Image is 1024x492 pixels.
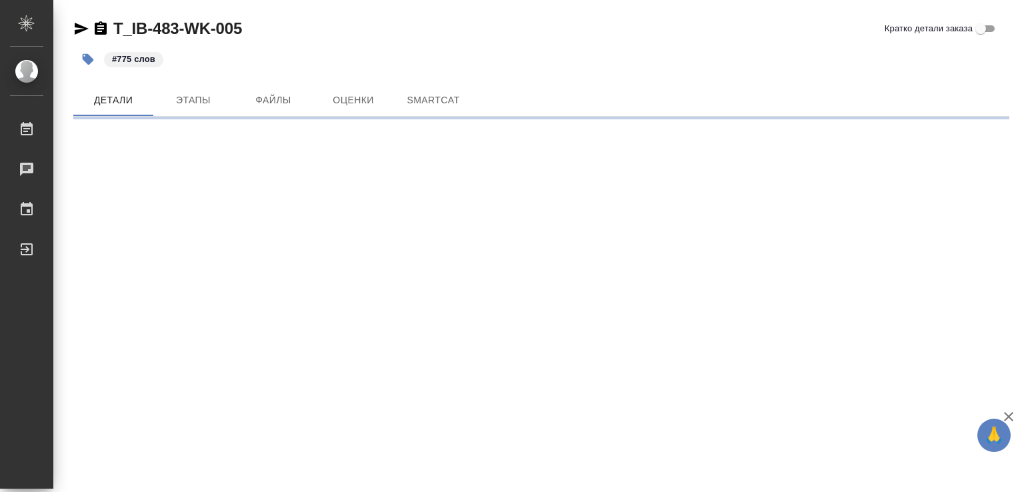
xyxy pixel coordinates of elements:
span: Файлы [241,92,305,109]
p: #775 слов [112,53,155,66]
button: Скопировать ссылку для ЯМессенджера [73,21,89,37]
span: SmartCat [401,92,465,109]
span: 775 слов [103,53,165,64]
span: Детали [81,92,145,109]
span: Оценки [321,92,385,109]
span: 🙏 [983,421,1005,449]
button: Добавить тэг [73,45,103,74]
span: Этапы [161,92,225,109]
button: Скопировать ссылку [93,21,109,37]
a: T_IB-483-WK-005 [113,19,242,37]
span: Кратко детали заказа [885,22,973,35]
button: 🙏 [977,419,1011,452]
